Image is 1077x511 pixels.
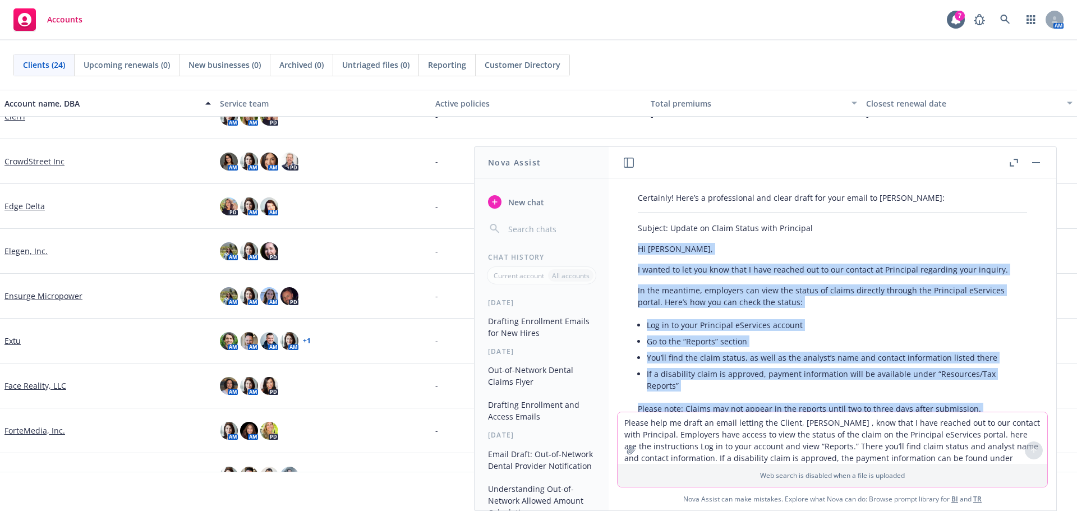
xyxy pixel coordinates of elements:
[260,287,278,305] img: photo
[240,287,258,305] img: photo
[552,271,590,280] p: All accounts
[647,317,1027,333] li: Log in to your Principal eServices account
[220,98,426,109] div: Service team
[4,200,45,212] a: Edge Delta
[475,347,609,356] div: [DATE]
[240,197,258,215] img: photo
[428,59,466,71] span: Reporting
[435,98,642,109] div: Active policies
[647,366,1027,394] li: If a disability claim is approved, payment information will be available under “Resources/Tax Rep...
[220,467,238,485] img: photo
[220,153,238,171] img: photo
[646,90,862,117] button: Total premiums
[4,290,82,302] a: Ensurge Micropower
[485,59,560,71] span: Customer Directory
[435,425,438,436] span: -
[624,471,1041,480] p: Web search is disabled when a file is uploaded
[955,11,965,21] div: 7
[638,264,1027,275] p: I wanted to let you know that I have reached out to our contact at Principal regarding your inquiry.
[240,377,258,395] img: photo
[435,335,438,347] span: -
[484,192,600,212] button: New chat
[506,196,544,208] span: New chat
[484,445,600,475] button: Email Draft: Out-of-Network Dental Provider Notification
[435,200,438,212] span: -
[638,222,1027,234] p: Subject: Update on Claim Status with Principal
[431,90,646,117] button: Active policies
[4,335,21,347] a: Extu
[638,284,1027,308] p: In the meantime, employers can view the status of claims directly through the Principal eServices...
[475,252,609,262] div: Chat History
[220,377,238,395] img: photo
[968,8,991,31] a: Report a Bug
[638,403,1027,415] p: Please note: Claims may not appear in the reports until two to three days after submission.
[220,197,238,215] img: photo
[188,59,261,71] span: New businesses (0)
[4,380,66,392] a: Face Reality, LLC
[280,332,298,350] img: photo
[506,221,595,237] input: Search chats
[260,332,278,350] img: photo
[488,156,541,168] h1: Nova Assist
[484,312,600,342] button: Drafting Enrollment Emails for New Hires
[279,59,324,71] span: Archived (0)
[4,155,65,167] a: CrowdStreet Inc
[260,197,278,215] img: photo
[435,380,438,392] span: -
[240,422,258,440] img: photo
[1020,8,1042,31] a: Switch app
[240,153,258,171] img: photo
[866,98,1060,109] div: Closest renewal date
[484,361,600,391] button: Out-of-Network Dental Claims Flyer
[260,422,278,440] img: photo
[84,59,170,71] span: Upcoming renewals (0)
[9,4,87,35] a: Accounts
[862,90,1077,117] button: Closest renewal date
[4,245,48,257] a: Elegen, Inc.
[303,338,311,344] a: + 1
[494,271,544,280] p: Current account
[435,245,438,257] span: -
[951,494,958,504] a: BI
[215,90,431,117] button: Service team
[475,298,609,307] div: [DATE]
[613,487,1052,510] span: Nova Assist can make mistakes. Explore what Nova can do: Browse prompt library for and
[994,8,1016,31] a: Search
[260,242,278,260] img: photo
[651,98,845,109] div: Total premiums
[435,469,438,481] span: -
[638,192,1027,204] p: Certainly! Here’s a professional and clear draft for your email to [PERSON_NAME]:
[647,349,1027,366] li: You’ll find the claim status, as well as the analyst’s name and contact information listed there
[240,242,258,260] img: photo
[4,469,72,481] a: GoGlobal USA Inc.
[973,494,982,504] a: TR
[240,467,258,485] img: photo
[220,422,238,440] img: photo
[475,430,609,440] div: [DATE]
[220,287,238,305] img: photo
[4,98,199,109] div: Account name, DBA
[647,333,1027,349] li: Go to the “Reports” section
[23,59,65,71] span: Clients (24)
[220,332,238,350] img: photo
[4,425,65,436] a: ForteMedia, Inc.
[47,15,82,24] span: Accounts
[280,153,298,171] img: photo
[638,243,1027,255] p: Hi [PERSON_NAME],
[240,332,258,350] img: photo
[484,395,600,426] button: Drafting Enrollment and Access Emails
[280,287,298,305] img: photo
[260,467,278,485] img: photo
[260,377,278,395] img: photo
[220,242,238,260] img: photo
[280,467,298,485] img: photo
[435,155,438,167] span: -
[342,59,409,71] span: Untriaged files (0)
[435,290,438,302] span: -
[260,153,278,171] img: photo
